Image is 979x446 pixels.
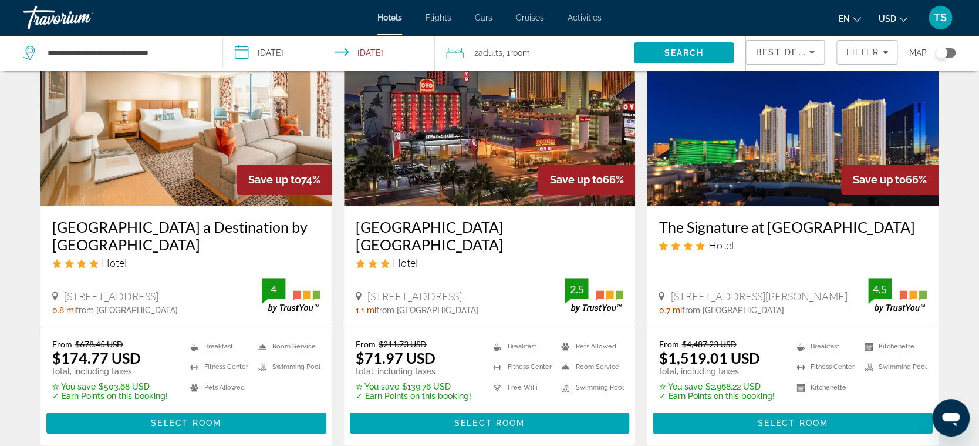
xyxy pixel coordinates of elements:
[46,415,326,428] a: Select Room
[755,48,816,57] span: Best Deals
[262,278,320,313] img: TrustYou guest rating badge
[262,282,285,296] div: 4
[248,173,301,186] span: Save up to
[184,360,252,374] li: Fitness Center
[879,10,907,27] button: Change currency
[510,48,530,58] span: Room
[75,339,123,349] del: $678.45 USD
[151,418,221,428] span: Select Room
[568,13,602,22] a: Activities
[659,349,759,367] ins: $1,519.01 USD
[184,339,252,354] li: Breakfast
[426,13,451,22] a: Flights
[252,339,320,354] li: Room Service
[634,42,734,63] button: Search
[791,339,859,354] li: Breakfast
[367,290,462,303] span: [STREET_ADDRESS]
[377,13,402,22] a: Hotels
[859,339,927,354] li: Kitchenette
[664,48,704,58] span: Search
[52,349,141,367] ins: $174.77 USD
[927,48,956,58] button: Toggle map
[356,382,471,391] p: $139.76 USD
[653,415,933,428] a: Select Room
[659,239,927,251] div: 4 star Hotel
[841,165,939,195] div: 66%
[487,360,555,374] li: Fitness Center
[356,306,376,315] span: 1.1 mi
[350,413,630,434] button: Select Room
[859,360,927,374] li: Swimming Pool
[356,349,436,367] ins: $71.97 USD
[659,391,774,401] p: ✓ Earn Points on this booking!
[393,256,418,269] span: Hotel
[356,382,399,391] span: ✮ You save
[356,367,471,376] p: total, including taxes
[102,256,127,269] span: Hotel
[549,173,602,186] span: Save up to
[932,399,970,437] iframe: Button to launch messaging window
[356,256,624,269] div: 3 star Hotel
[758,418,828,428] span: Select Room
[846,48,879,57] span: Filter
[64,290,158,303] span: [STREET_ADDRESS]
[52,306,76,315] span: 0.8 mi
[344,18,636,206] img: OYO Hotel and Casino Las Vegas
[475,13,492,22] span: Cars
[659,218,927,236] h3: The Signature at [GEOGRAPHIC_DATA]
[52,218,320,253] h3: [GEOGRAPHIC_DATA] a Destination by [GEOGRAPHIC_DATA]
[454,418,525,428] span: Select Room
[40,18,332,206] img: Rio Hotel & Casino a Destination by Hyatt Hotel
[659,339,678,349] span: From
[925,5,956,30] button: User Menu
[659,382,774,391] p: $2,968.22 USD
[555,339,623,354] li: Pets Allowed
[252,360,320,374] li: Swimming Pool
[516,13,544,22] a: Cruises
[52,339,72,349] span: From
[237,165,332,195] div: 74%
[487,380,555,395] li: Free WiFi
[46,44,205,62] input: Search hotel destination
[474,45,502,61] span: 2
[46,413,326,434] button: Select Room
[659,367,774,376] p: total, including taxes
[356,218,624,253] a: [GEOGRAPHIC_DATA] [GEOGRAPHIC_DATA]
[565,278,623,313] img: TrustYou guest rating badge
[791,380,859,395] li: Kitchenette
[223,35,434,71] button: Select check in and out date
[839,10,861,27] button: Change language
[681,339,736,349] del: $4,487.23 USD
[659,382,702,391] span: ✮ You save
[853,173,906,186] span: Save up to
[647,18,939,206] a: The Signature at MGM Grand
[538,165,635,195] div: 66%
[653,413,933,434] button: Select Room
[52,382,96,391] span: ✮ You save
[376,306,478,315] span: from [GEOGRAPHIC_DATA]
[659,306,681,315] span: 0.7 mi
[356,391,471,401] p: ✓ Earn Points on this booking!
[52,256,320,269] div: 4 star Hotel
[184,380,252,395] li: Pets Allowed
[681,306,784,315] span: from [GEOGRAPHIC_DATA]
[868,282,892,296] div: 4.5
[868,278,927,313] img: TrustYou guest rating badge
[565,282,588,296] div: 2.5
[909,45,927,61] span: Map
[555,360,623,374] li: Room Service
[76,306,178,315] span: from [GEOGRAPHIC_DATA]
[23,2,141,33] a: Travorium
[755,45,815,59] mat-select: Sort by
[434,35,634,71] button: Travelers: 2 adults, 0 children
[502,45,530,61] span: , 1
[670,290,847,303] span: [STREET_ADDRESS][PERSON_NAME]
[52,382,168,391] p: $503.68 USD
[52,367,168,376] p: total, including taxes
[350,415,630,428] a: Select Room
